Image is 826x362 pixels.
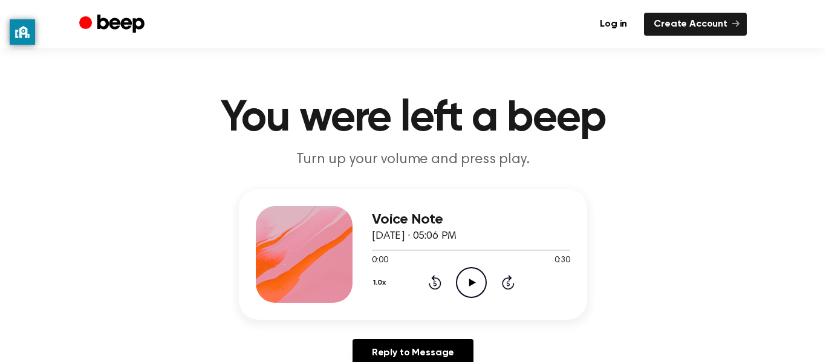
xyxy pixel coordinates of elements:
button: 1.0x [372,273,391,293]
p: Turn up your volume and press play. [181,150,645,170]
a: Create Account [644,13,747,36]
h3: Voice Note [372,212,570,228]
button: privacy banner [10,19,35,45]
span: 0:30 [554,254,570,267]
a: Beep [79,13,148,36]
a: Log in [590,13,637,36]
span: [DATE] · 05:06 PM [372,231,457,242]
h1: You were left a beep [103,97,723,140]
span: 0:00 [372,254,388,267]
